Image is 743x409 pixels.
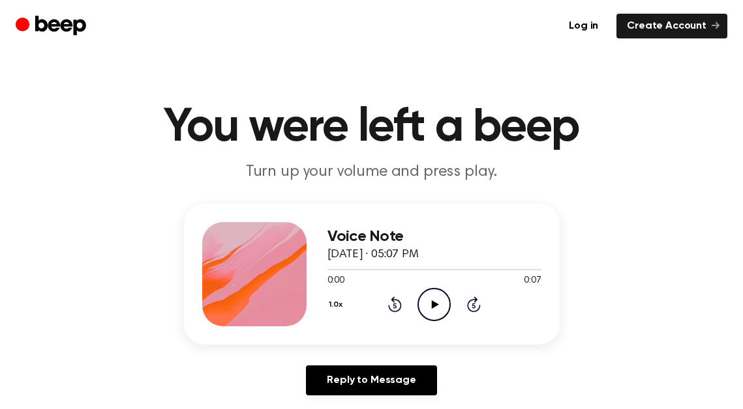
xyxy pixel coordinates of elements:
[524,274,541,288] span: 0:07
[306,365,436,395] a: Reply to Message
[327,249,419,261] span: [DATE] · 05:07 PM
[558,14,609,38] a: Log in
[616,14,727,38] a: Create Account
[38,104,706,151] h1: You were left a beep
[121,162,622,183] p: Turn up your volume and press play.
[327,228,541,246] h3: Voice Note
[327,274,344,288] span: 0:00
[16,14,89,39] a: Beep
[327,294,348,316] button: 1.0x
